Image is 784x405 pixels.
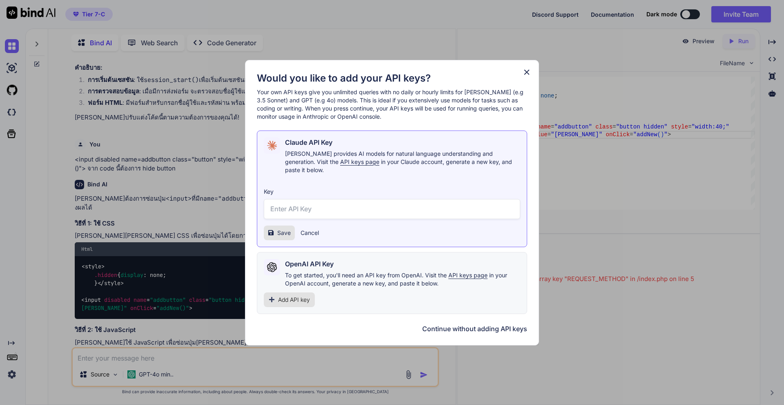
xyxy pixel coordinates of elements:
[264,199,520,219] input: Enter API Key
[285,137,332,147] h2: Claude API Key
[257,72,527,85] h1: Would you like to add your API keys?
[257,88,527,121] p: Your own API keys give you unlimited queries with no daily or hourly limits for [PERSON_NAME] (e....
[422,324,527,334] button: Continue without adding API keys
[285,259,334,269] h2: OpenAI API Key
[278,296,310,304] span: Add API key
[448,272,488,279] span: API keys page
[264,188,520,196] h3: Key
[301,229,319,237] button: Cancel
[285,271,520,288] p: To get started, you'll need an API key from OpenAI. Visit the in your OpenAI account, generate a ...
[277,229,291,237] span: Save
[264,226,295,240] button: Save
[285,150,520,174] p: [PERSON_NAME] provides AI models for natural language understanding and generation. Visit the in ...
[340,158,379,165] span: API keys page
